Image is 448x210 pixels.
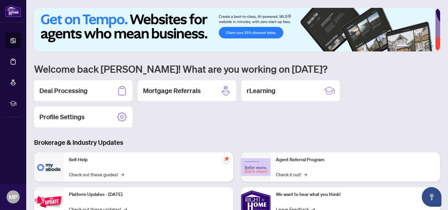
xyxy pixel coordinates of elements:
[276,171,307,178] a: Check it out!→
[304,171,307,178] span: →
[143,86,201,95] h2: Mortgage Referrals
[276,156,435,163] p: Agent Referral Program
[426,45,428,48] button: 5
[69,156,228,163] p: Self-Help
[5,5,21,17] img: logo
[39,86,88,95] h2: Deal Processing
[39,112,85,122] h2: Profile Settings
[69,191,228,198] p: Platform Updates - [DATE]
[431,45,434,48] button: 6
[397,45,407,48] button: 1
[410,45,413,48] button: 2
[422,187,441,207] button: Open asap
[34,152,64,182] img: Self-Help
[276,191,435,198] p: We want to hear what you think!
[9,192,17,201] span: MP
[34,8,435,51] img: Slide 0
[420,45,423,48] button: 4
[241,158,271,176] img: Agent Referral Program
[247,86,275,95] h2: rLearning
[34,63,440,75] h1: Welcome back [PERSON_NAME]! What are you working on [DATE]?
[34,138,440,147] h3: Brokerage & Industry Updates
[223,155,231,163] span: pushpin
[69,171,124,178] a: Check out these guides!→
[415,45,418,48] button: 3
[121,171,124,178] span: →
